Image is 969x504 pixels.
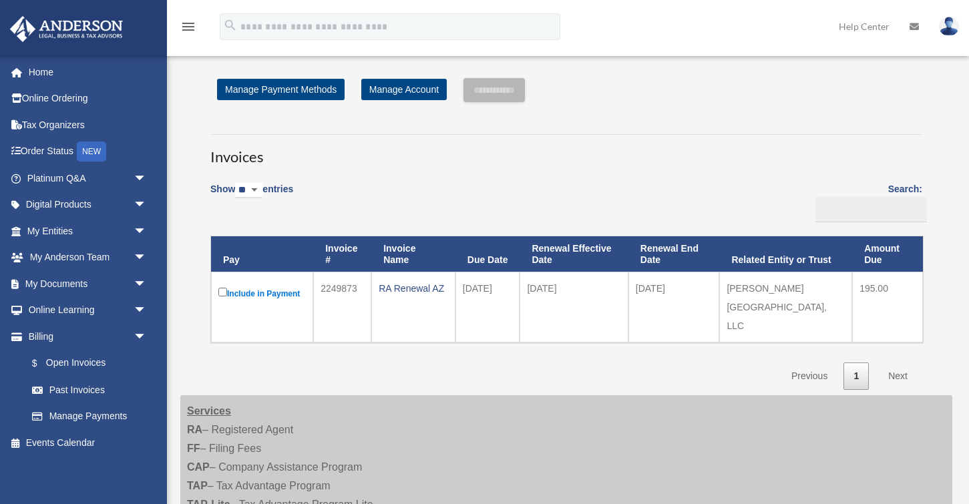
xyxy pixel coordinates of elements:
th: Amount Due: activate to sort column ascending [852,236,923,272]
i: search [223,18,238,33]
a: Manage Account [361,79,447,100]
a: Home [9,59,167,85]
a: 1 [843,362,869,390]
strong: Services [187,405,231,417]
th: Pay: activate to sort column descending [211,236,313,272]
a: My Anderson Teamarrow_drop_down [9,244,167,271]
div: NEW [77,142,106,162]
a: My Documentsarrow_drop_down [9,270,167,297]
img: User Pic [939,17,959,36]
select: Showentries [235,183,262,198]
a: Platinum Q&Aarrow_drop_down [9,165,167,192]
a: menu [180,23,196,35]
input: Search: [815,197,927,222]
th: Invoice #: activate to sort column ascending [313,236,371,272]
a: Next [878,362,918,390]
a: Events Calendar [9,429,167,456]
label: Search: [811,181,922,222]
td: [DATE] [520,272,628,342]
div: RA Renewal AZ [379,279,448,298]
th: Invoice Name: activate to sort column ascending [371,236,455,272]
a: Order StatusNEW [9,138,167,166]
td: [DATE] [455,272,520,342]
td: 2249873 [313,272,371,342]
td: [PERSON_NAME][GEOGRAPHIC_DATA], LLC [719,272,852,342]
i: menu [180,19,196,35]
strong: RA [187,424,202,435]
label: Show entries [210,181,293,212]
th: Renewal End Date: activate to sort column ascending [628,236,720,272]
a: Manage Payment Methods [217,79,345,100]
span: arrow_drop_down [134,165,160,192]
td: 195.00 [852,272,923,342]
span: arrow_drop_down [134,218,160,245]
span: arrow_drop_down [134,192,160,219]
a: $Open Invoices [19,350,154,377]
span: arrow_drop_down [134,323,160,350]
a: Digital Productsarrow_drop_down [9,192,167,218]
label: Include in Payment [218,285,306,302]
a: Billingarrow_drop_down [9,323,160,350]
strong: FF [187,443,200,454]
th: Related Entity or Trust: activate to sort column ascending [719,236,852,272]
a: Manage Payments [19,403,160,430]
a: My Entitiesarrow_drop_down [9,218,167,244]
span: arrow_drop_down [134,270,160,298]
td: [DATE] [628,272,720,342]
a: Past Invoices [19,376,160,403]
strong: CAP [187,461,210,473]
a: Online Learningarrow_drop_down [9,297,167,324]
span: arrow_drop_down [134,297,160,324]
input: Include in Payment [218,288,227,296]
img: Anderson Advisors Platinum Portal [6,16,127,42]
span: $ [39,355,46,372]
a: Previous [781,362,837,390]
th: Due Date: activate to sort column ascending [455,236,520,272]
th: Renewal Effective Date: activate to sort column ascending [520,236,628,272]
strong: TAP [187,480,208,491]
span: arrow_drop_down [134,244,160,272]
a: Online Ordering [9,85,167,112]
a: Tax Organizers [9,111,167,138]
h3: Invoices [210,134,922,168]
